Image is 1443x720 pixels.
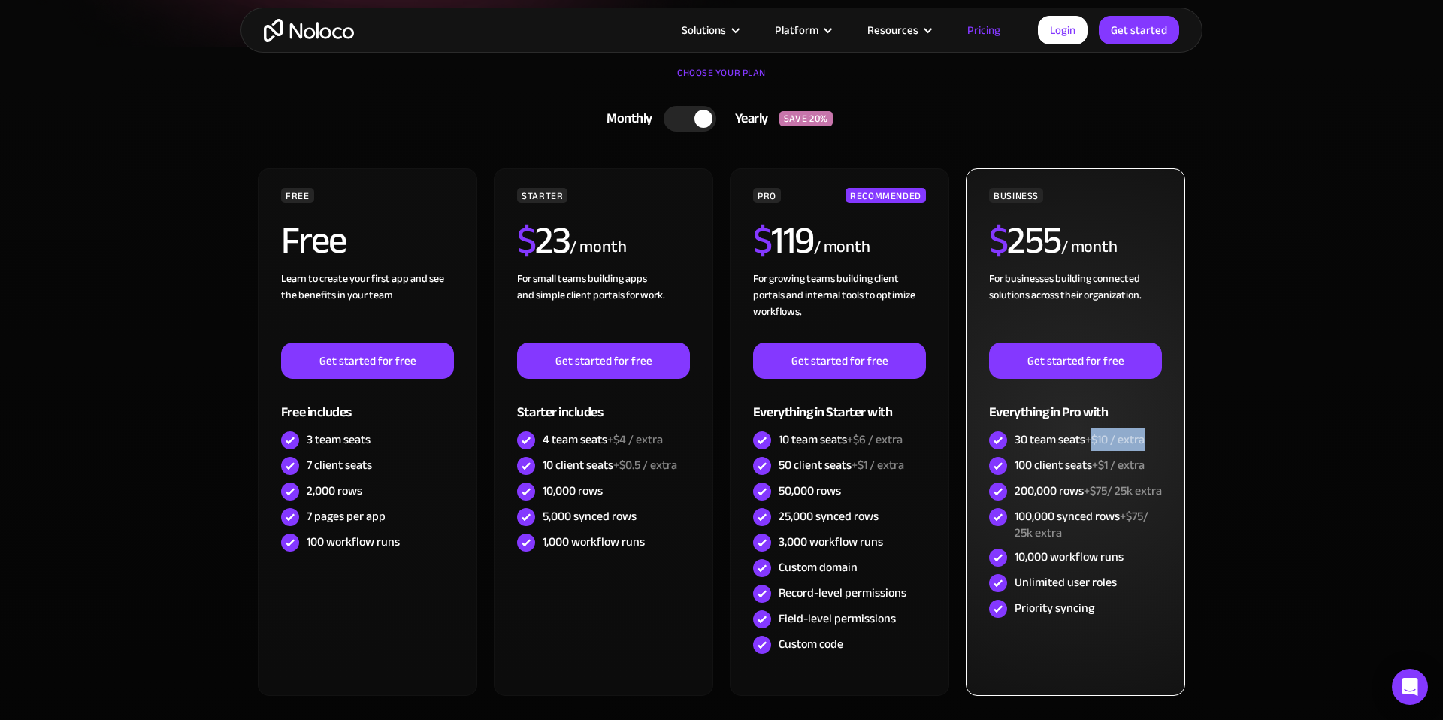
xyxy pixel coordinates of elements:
[852,454,904,476] span: +$1 / extra
[281,222,346,259] h2: Free
[307,508,386,525] div: 7 pages per app
[517,271,690,343] div: For small teams building apps and simple client portals for work. ‍
[779,508,879,525] div: 25,000 synced rows
[1015,549,1124,565] div: 10,000 workflow runs
[847,428,903,451] span: +$6 / extra
[307,483,362,499] div: 2,000 rows
[716,107,779,130] div: Yearly
[1015,483,1162,499] div: 200,000 rows
[779,457,904,473] div: 50 client seats
[307,431,371,448] div: 3 team seats
[264,19,354,42] a: home
[753,205,772,276] span: $
[543,457,677,473] div: 10 client seats
[307,534,400,550] div: 100 workflow runs
[753,343,926,379] a: Get started for free
[543,431,663,448] div: 4 team seats
[307,457,372,473] div: 7 client seats
[753,222,814,259] h2: 119
[989,222,1061,259] h2: 255
[663,20,756,40] div: Solutions
[517,205,536,276] span: $
[1099,16,1179,44] a: Get started
[779,431,903,448] div: 10 team seats
[613,454,677,476] span: +$0.5 / extra
[989,343,1162,379] a: Get started for free
[1015,574,1117,591] div: Unlimited user roles
[989,379,1162,428] div: Everything in Pro with
[543,534,645,550] div: 1,000 workflow runs
[779,610,896,627] div: Field-level permissions
[543,508,637,525] div: 5,000 synced rows
[588,107,664,130] div: Monthly
[989,205,1008,276] span: $
[753,271,926,343] div: For growing teams building client portals and internal tools to optimize workflows.
[682,20,726,40] div: Solutions
[753,379,926,428] div: Everything in Starter with
[775,20,818,40] div: Platform
[753,188,781,203] div: PRO
[989,271,1162,343] div: For businesses building connected solutions across their organization. ‍
[779,559,858,576] div: Custom domain
[948,20,1019,40] a: Pricing
[814,235,870,259] div: / month
[1015,505,1148,544] span: +$75/ 25k extra
[1092,454,1145,476] span: +$1 / extra
[849,20,948,40] div: Resources
[867,20,918,40] div: Resources
[517,343,690,379] a: Get started for free
[1061,235,1118,259] div: / month
[517,188,567,203] div: STARTER
[281,343,454,379] a: Get started for free
[256,62,1187,99] div: CHOOSE YOUR PLAN
[570,235,626,259] div: / month
[1392,669,1428,705] div: Open Intercom Messenger
[517,222,570,259] h2: 23
[846,188,926,203] div: RECOMMENDED
[779,111,833,126] div: SAVE 20%
[1015,457,1145,473] div: 100 client seats
[779,483,841,499] div: 50,000 rows
[281,188,314,203] div: FREE
[1084,479,1162,502] span: +$75/ 25k extra
[1015,508,1162,541] div: 100,000 synced rows
[1085,428,1145,451] span: +$10 / extra
[517,379,690,428] div: Starter includes
[1015,431,1145,448] div: 30 team seats
[281,271,454,343] div: Learn to create your first app and see the benefits in your team ‍
[779,636,843,652] div: Custom code
[779,585,906,601] div: Record-level permissions
[607,428,663,451] span: +$4 / extra
[1015,600,1094,616] div: Priority syncing
[779,534,883,550] div: 3,000 workflow runs
[281,379,454,428] div: Free includes
[1038,16,1088,44] a: Login
[543,483,603,499] div: 10,000 rows
[756,20,849,40] div: Platform
[989,188,1043,203] div: BUSINESS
